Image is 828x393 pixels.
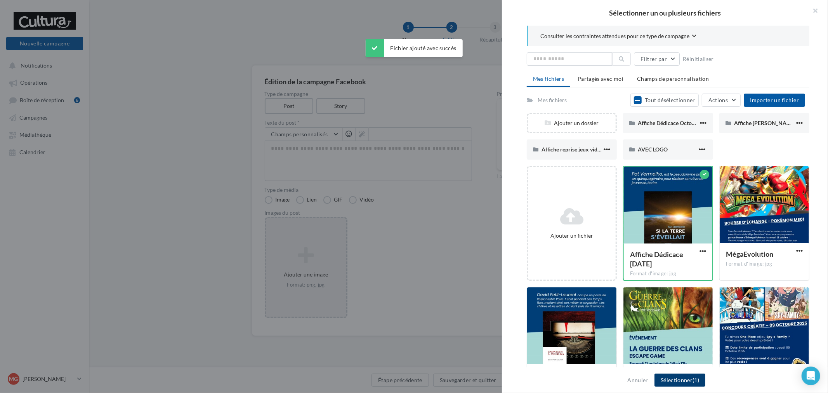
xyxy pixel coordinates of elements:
[630,94,699,107] button: Tout désélectionner
[734,120,796,126] span: Affiche [PERSON_NAME]
[693,377,699,383] span: (1)
[365,39,462,57] div: Fichier ajouté avec succès
[538,96,567,104] div: Mes fichiers
[750,97,799,103] span: Importer un fichier
[726,261,803,268] div: Format d'image: jpg
[533,75,564,82] span: Mes fichiers
[726,250,773,258] span: MégaEvolution
[654,374,705,387] button: Sélectionner(1)
[630,250,683,268] span: Affiche Dédicace 18 Octobre
[708,97,728,103] span: Actions
[744,94,805,107] button: Importer un fichier
[680,54,717,64] button: Réinitialiser
[514,9,816,16] h2: Sélectionner un ou plusieurs fichiers
[802,367,820,385] div: Open Intercom Messenger
[702,94,741,107] button: Actions
[630,270,706,277] div: Format d'image: jpg
[540,32,689,40] span: Consulter les contraintes attendues pour ce type de campagne
[540,32,696,42] button: Consulter les contraintes attendues pour ce type de campagne
[542,146,603,153] span: Affiche reprise jeux vidéo
[531,232,613,240] div: Ajouter un fichier
[634,52,680,66] button: Filtrer par
[625,376,651,385] button: Annuler
[637,75,709,82] span: Champs de personnalisation
[638,146,668,153] span: AVEC LOGO
[638,120,721,126] span: Affiche Dédicace Octobre (2025) 1
[528,119,616,127] div: Ajouter un dossier
[578,75,623,82] span: Partagés avec moi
